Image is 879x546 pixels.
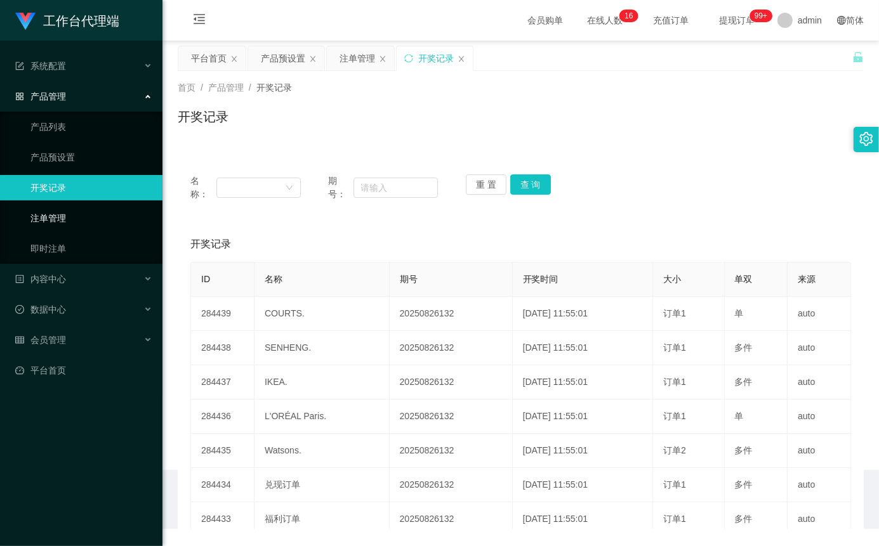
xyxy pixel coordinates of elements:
sup: 16 [619,10,638,22]
span: 提现订单 [713,16,761,25]
a: 图标: dashboard平台首页 [15,358,152,383]
span: / [249,82,251,93]
span: 在线人数 [581,16,629,25]
i: 图标: close [379,55,387,63]
button: 重 置 [466,174,506,195]
td: 兑现订单 [254,468,390,502]
button: 查 询 [510,174,551,195]
i: 图标: appstore-o [15,92,24,101]
span: / [201,82,203,93]
td: [DATE] 11:55:01 [513,468,653,502]
span: 单 [735,308,744,318]
i: 图标: close [230,55,238,63]
td: 284435 [191,434,254,468]
i: 图标: sync [404,54,413,63]
i: 图标: close [458,55,465,63]
a: 产品列表 [30,114,152,140]
p: 1 [625,10,629,22]
span: 系统配置 [15,61,66,71]
td: L'ORÉAL Paris. [254,400,390,434]
span: 订单1 [663,377,686,387]
span: 开奖时间 [523,274,558,284]
td: [DATE] 11:55:01 [513,365,653,400]
td: [DATE] 11:55:01 [513,502,653,536]
td: 20250826132 [390,297,513,331]
i: 图标: global [837,16,846,25]
td: 284433 [191,502,254,536]
a: 产品预设置 [30,145,152,170]
td: 20250826132 [390,468,513,502]
span: 首页 [178,82,195,93]
span: 名称 [265,274,282,284]
i: 图标: table [15,335,24,344]
div: 注单管理 [340,46,375,70]
i: 图标: unlock [852,51,864,63]
span: 开奖记录 [190,237,231,252]
img: logo.9652507e.png [15,13,36,30]
span: 订单1 [663,308,686,318]
span: 多件 [735,342,753,353]
td: auto [788,297,851,331]
td: 284434 [191,468,254,502]
span: 产品管理 [15,91,66,101]
span: 多件 [735,445,753,455]
h1: 开奖记录 [178,107,228,126]
span: 开奖记录 [256,82,292,93]
td: [DATE] 11:55:01 [513,434,653,468]
span: 订单1 [663,514,686,524]
td: auto [788,468,851,502]
span: 单双 [735,274,753,284]
a: 即时注单 [30,236,152,261]
td: 20250826132 [390,502,513,536]
span: 订单1 [663,411,686,421]
span: 数据中心 [15,304,66,315]
a: 开奖记录 [30,175,152,200]
td: [DATE] 11:55:01 [513,331,653,365]
span: 来源 [798,274,816,284]
td: 20250826132 [390,400,513,434]
td: auto [788,400,851,434]
td: 20250826132 [390,434,513,468]
div: 开奖记录 [418,46,454,70]
sup: 963 [750,10,772,22]
td: SENHENG. [254,331,390,365]
div: 2021 [173,500,869,514]
td: COURTS. [254,297,390,331]
td: auto [788,434,851,468]
span: 产品管理 [208,82,244,93]
span: 订单2 [663,445,686,455]
span: 多件 [735,377,753,387]
span: ID [201,274,210,284]
i: 图标: close [309,55,317,63]
span: 多件 [735,479,753,490]
span: 多件 [735,514,753,524]
td: 20250826132 [390,365,513,400]
i: 图标: form [15,62,24,70]
input: 请输入 [354,178,439,198]
span: 订单1 [663,342,686,353]
td: Watsons. [254,434,390,468]
p: 6 [629,10,633,22]
td: 284438 [191,331,254,365]
td: 284436 [191,400,254,434]
a: 工作台代理端 [15,15,119,25]
i: 图标: profile [15,275,24,283]
span: 期号 [400,274,418,284]
span: 充值订单 [647,16,695,25]
span: 大小 [663,274,681,284]
td: auto [788,502,851,536]
td: 284437 [191,365,254,400]
a: 注单管理 [30,205,152,231]
i: 图标: check-circle-o [15,305,24,314]
i: 图标: setting [859,132,873,146]
span: 内容中心 [15,274,66,284]
div: 产品预设置 [261,46,305,70]
span: 名称： [190,174,216,201]
td: 20250826132 [390,331,513,365]
h1: 工作台代理端 [43,1,119,41]
td: auto [788,365,851,400]
td: [DATE] 11:55:01 [513,297,653,331]
td: 福利订单 [254,502,390,536]
span: 订单1 [663,479,686,490]
td: [DATE] 11:55:01 [513,400,653,434]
